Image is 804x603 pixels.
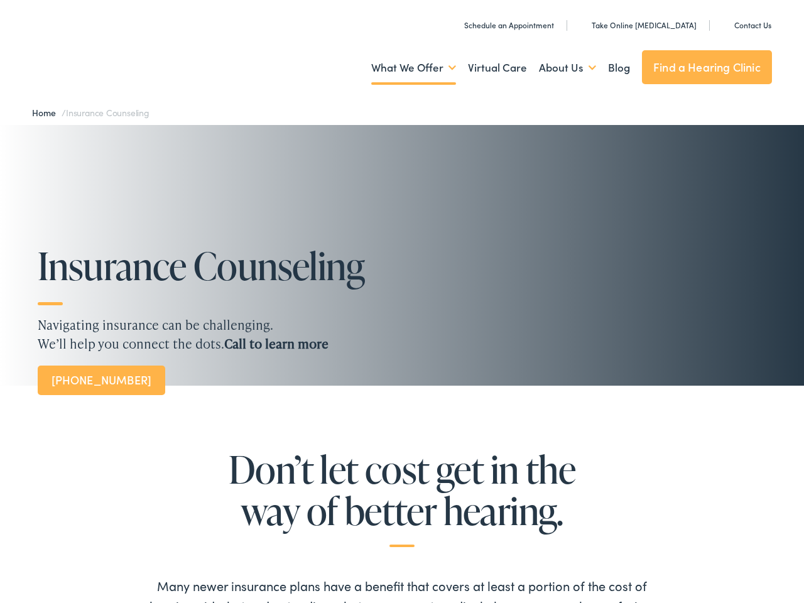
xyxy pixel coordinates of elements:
a: Find a Hearing Clinic [642,50,772,84]
p: Navigating insurance can be challenging. We’ll help you connect the dots. [38,315,766,353]
img: utility icon [578,19,587,31]
span: Insurance Counseling [66,106,149,119]
a: Blog [608,45,630,91]
a: What We Offer [371,45,456,91]
a: Take Online [MEDICAL_DATA] [578,19,697,30]
img: utility icon [450,19,459,31]
a: About Us [539,45,596,91]
a: Contact Us [720,19,771,30]
span: / [32,106,149,119]
a: Virtual Care [468,45,527,91]
a: Schedule an Appointment [450,19,554,30]
h2: Don’t let cost get in the way of better hearing. [63,448,741,547]
h1: Insurance Counseling [38,245,389,286]
a: Home [32,106,62,119]
img: utility icon [720,19,729,31]
strong: Call to learn more [224,335,329,352]
a: [PHONE_NUMBER] [38,366,165,395]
